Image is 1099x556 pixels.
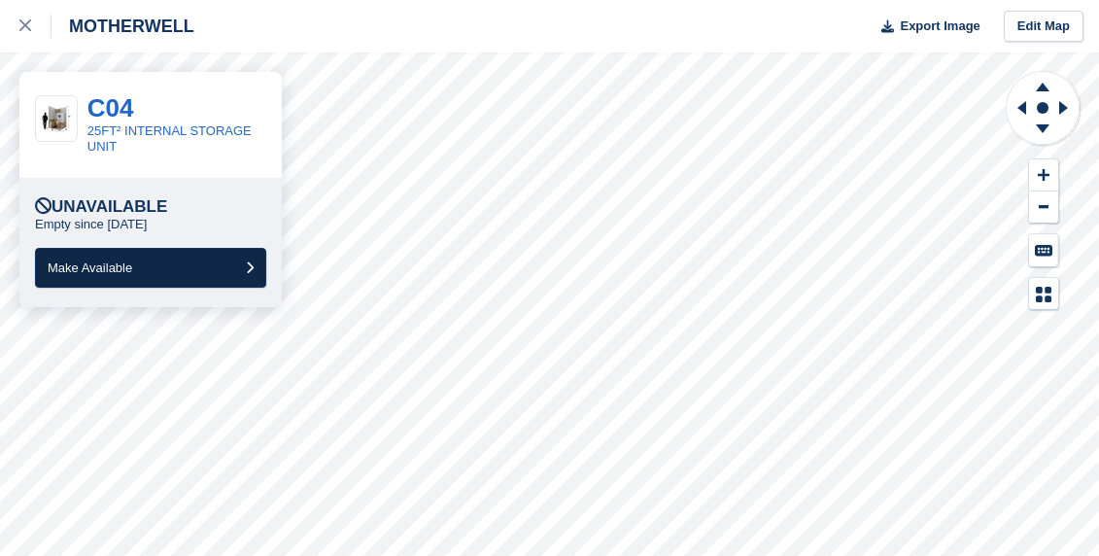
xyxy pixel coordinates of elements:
button: Keyboard Shortcuts [1029,234,1058,266]
span: Make Available [48,261,132,275]
span: Export Image [900,17,979,36]
button: Export Image [870,11,980,43]
a: 25FT² INTERNAL STORAGE UNIT [87,123,252,154]
button: Zoom Out [1029,191,1058,224]
button: Make Available [35,248,266,288]
div: Unavailable [35,197,167,217]
button: Zoom In [1029,159,1058,191]
a: C04 [87,93,134,122]
div: MOTHERWELL [52,15,194,38]
a: Edit Map [1004,11,1083,43]
button: Map Legend [1029,278,1058,310]
img: 25-sqft-unit.jpg [36,103,77,133]
p: Empty since [DATE] [35,217,147,232]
